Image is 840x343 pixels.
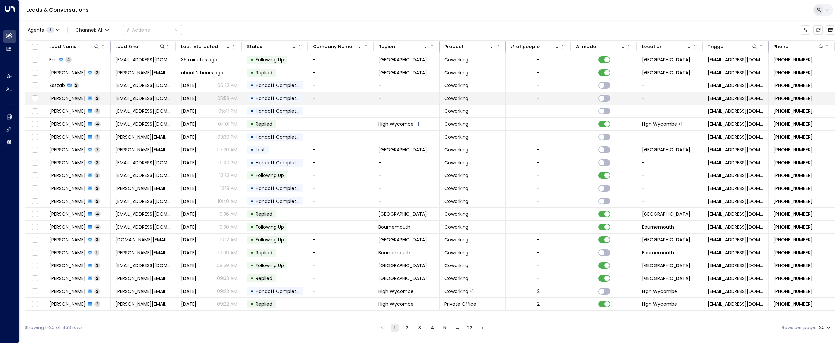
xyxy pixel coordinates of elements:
[250,170,254,181] div: •
[708,159,764,166] span: noreply@notifications.hubspot.com
[49,236,86,243] span: Nathalie Cullen
[642,211,690,217] span: York
[94,108,100,114] span: 3
[31,184,39,193] span: Toggle select row
[94,121,101,127] span: 4
[218,249,237,256] p: 10:09 AM
[378,56,427,63] span: Twickenham
[218,108,237,114] p: 05:41 PM
[126,27,150,33] div: Actions
[181,43,231,50] div: Last Interacted
[773,159,813,166] span: +447932603127
[115,159,172,166] span: mbowdich@gmail.com
[31,56,39,64] span: Toggle select row
[444,43,495,50] div: Product
[94,160,100,165] span: 2
[123,25,182,35] div: Button group with a nested menu
[444,134,468,140] span: Coworking
[642,224,674,230] span: Bournemouth
[708,249,764,256] span: noreply@notifications.hubspot.com
[31,236,39,244] span: Toggle select row
[308,131,374,143] td: -
[49,185,86,192] span: Mike Frith
[637,92,703,105] td: -
[537,82,540,89] div: -
[49,198,86,204] span: Holly Cusson
[773,198,813,204] span: +447833258300
[708,236,764,243] span: noreply@notifications.hubspot.com
[537,121,540,127] div: -
[94,172,100,178] span: 3
[115,198,172,204] span: holly_tree@hotmail.co.uk
[537,56,540,63] div: -
[708,43,758,50] div: Trigger
[308,259,374,272] td: -
[49,69,86,76] span: Michael Burton
[708,224,764,230] span: noreply@notifications.hubspot.com
[94,237,100,242] span: 3
[819,323,832,332] div: 20
[250,260,254,271] div: •
[708,82,764,89] span: noreply@notifications.hubspot.com
[218,211,237,217] p: 10:36 AM
[308,182,374,195] td: -
[256,236,284,243] span: Following Up
[250,144,254,155] div: •
[708,211,764,217] span: noreply@notifications.hubspot.com
[444,108,468,114] span: Coworking
[308,272,374,285] td: -
[308,208,374,220] td: -
[478,324,486,332] button: Go to next page
[115,82,172,89] span: ja23angyal@gmail.com
[773,69,813,76] span: +447772238435
[94,185,100,191] span: 2
[256,198,302,204] span: Handoff Completed
[31,43,39,51] span: Toggle select all
[250,196,254,207] div: •
[308,79,374,92] td: -
[115,56,172,63] span: emikopancake@hotmail.com
[49,121,86,127] span: Harshid patel
[642,146,690,153] span: York
[247,43,297,50] div: Status
[308,143,374,156] td: -
[31,262,39,270] span: Toggle select row
[250,183,254,194] div: •
[444,224,468,230] span: Coworking
[31,94,39,103] span: Toggle select row
[49,249,86,256] span: Nikki Elton
[813,25,823,35] span: Refresh
[642,43,692,50] div: Location
[466,324,474,332] button: Go to page 22
[637,195,703,207] td: -
[773,43,788,50] div: Phone
[31,159,39,167] span: Toggle select row
[444,172,468,179] span: Coworking
[256,82,302,89] span: Handoff Completed
[218,159,237,166] p: 01:00 PM
[308,156,374,169] td: -
[826,25,835,35] button: Archived Leads
[256,108,302,114] span: Handoff Completed
[49,146,86,153] span: Emily D
[444,56,468,63] span: Coworking
[49,108,86,114] span: Liz Hughes
[115,134,172,140] span: emily@dorschler.com
[115,108,172,114] span: lizlondon81@yahoo.com
[250,234,254,245] div: •
[773,236,813,243] span: +447943831903
[220,236,237,243] p: 10:12 AM
[308,66,374,79] td: -
[49,56,57,63] span: Em
[444,185,468,192] span: Coworking
[773,249,813,256] span: +447968313833
[31,133,39,141] span: Toggle select row
[444,95,468,102] span: Coworking
[181,82,196,89] span: Yesterday
[256,146,265,153] span: Lost
[31,146,39,154] span: Toggle select row
[708,43,725,50] div: Trigger
[31,107,39,115] span: Toggle select row
[374,92,440,105] td: -
[250,118,254,130] div: •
